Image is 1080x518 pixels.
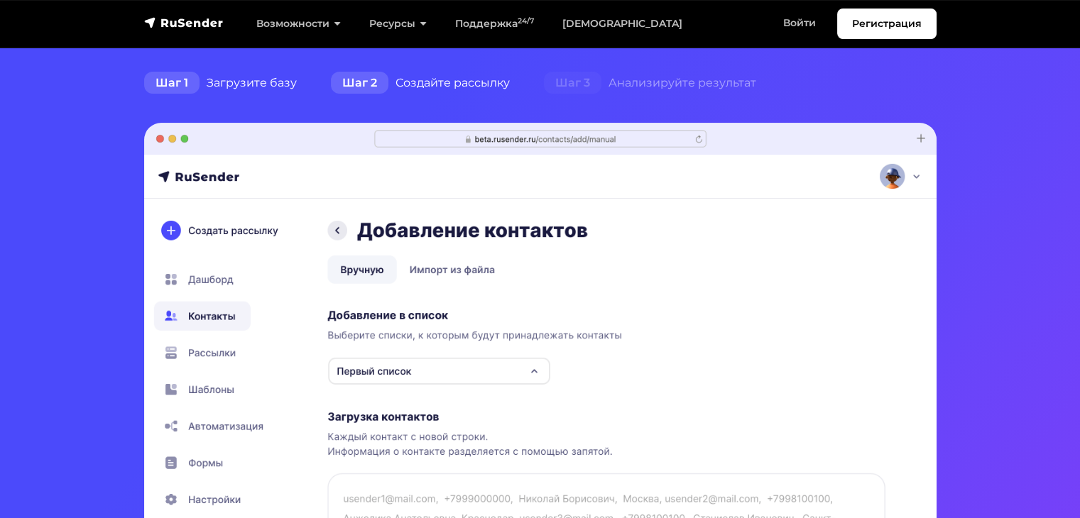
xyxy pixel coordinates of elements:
a: Поддержка24/7 [441,9,548,38]
a: Регистрация [837,9,937,39]
span: Шаг 1 [144,72,200,94]
span: Шаг 2 [331,72,388,94]
a: Ресурсы [355,9,441,38]
sup: 24/7 [518,16,534,26]
div: Загрузите базу [127,69,314,97]
div: Создайте рассылку [314,69,527,97]
div: Анализируйте результат [527,69,773,97]
a: Возможности [242,9,355,38]
img: RuSender [144,16,224,30]
a: [DEMOGRAPHIC_DATA] [548,9,697,38]
span: Шаг 3 [544,72,601,94]
a: Войти [769,9,830,38]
